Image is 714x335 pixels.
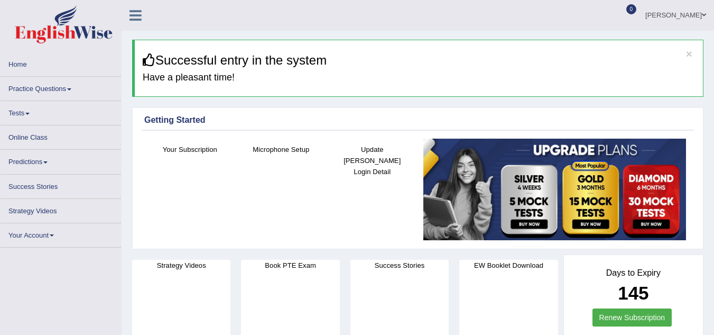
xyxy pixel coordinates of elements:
[144,114,691,126] div: Getting Started
[241,260,339,271] h4: Book PTE Exam
[1,101,121,122] a: Tests
[592,309,672,327] a: Renew Subscription
[686,48,692,59] button: ×
[350,260,449,271] h4: Success Stories
[1,199,121,220] a: Strategy Videos
[150,144,230,155] h4: Your Subscription
[132,260,230,271] h4: Strategy Videos
[241,144,322,155] h4: Microphone Setup
[618,283,648,303] b: 145
[332,144,413,177] h4: Update [PERSON_NAME] Login Detail
[1,77,121,97] a: Practice Questions
[1,125,121,146] a: Online Class
[576,268,691,278] h4: Days to Expiry
[1,150,121,170] a: Predictions
[143,73,695,83] h4: Have a pleasant time!
[626,4,637,14] span: 0
[1,175,121,195] a: Success Stories
[143,53,695,67] h3: Successful entry in the system
[423,139,687,241] img: small5.jpg
[459,260,558,271] h4: EW Booklet Download
[1,52,121,73] a: Home
[1,223,121,244] a: Your Account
